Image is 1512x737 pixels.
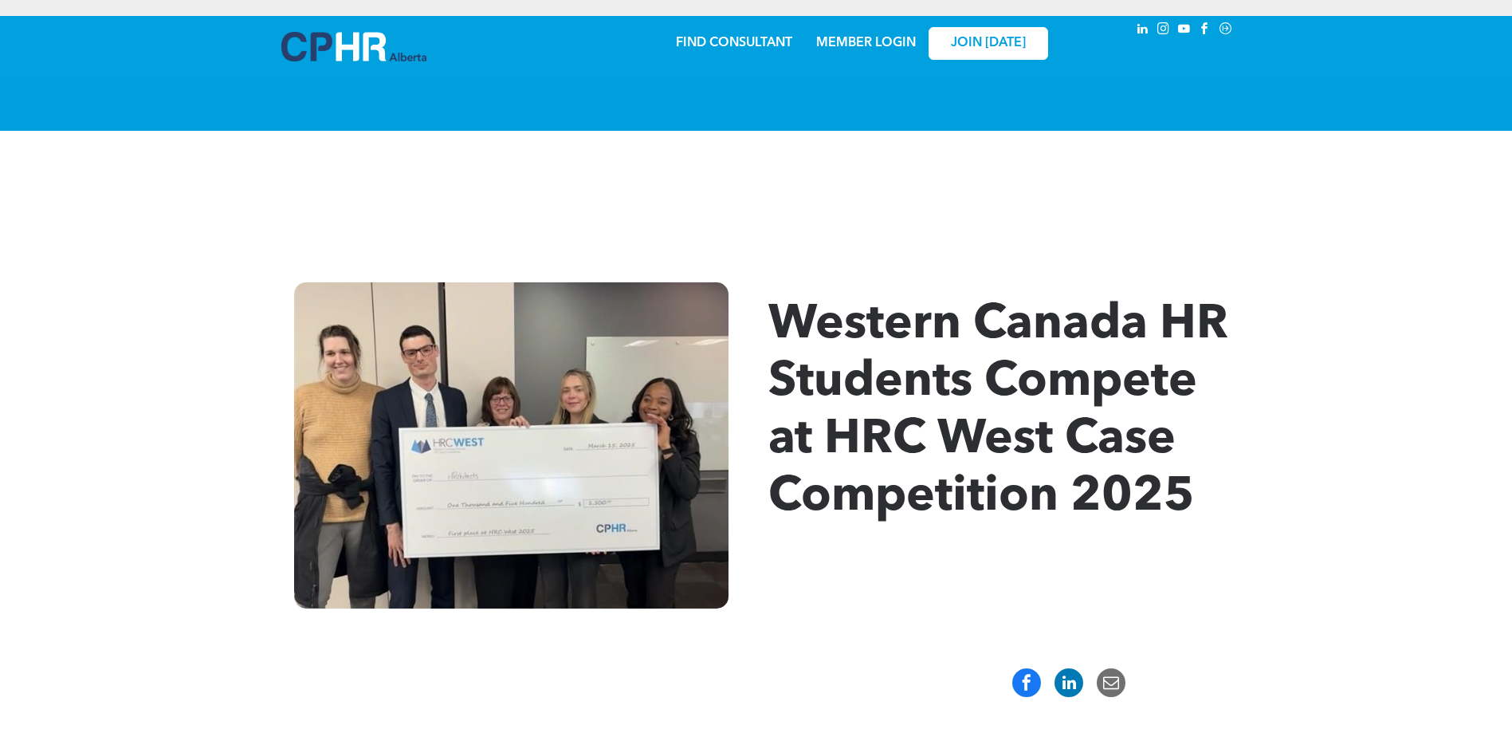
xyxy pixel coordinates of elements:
[816,37,916,49] a: MEMBER LOGIN
[281,32,426,61] img: A blue and white logo for cp alberta
[1134,20,1152,41] a: linkedin
[929,27,1048,60] a: JOIN [DATE]
[1176,20,1193,41] a: youtube
[1217,20,1235,41] a: Social network
[676,37,792,49] a: FIND CONSULTANT
[1196,20,1214,41] a: facebook
[768,301,1228,522] span: Western Canada HR Students Compete at HRC West Case Competition 2025
[1155,20,1172,41] a: instagram
[951,36,1026,51] span: JOIN [DATE]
